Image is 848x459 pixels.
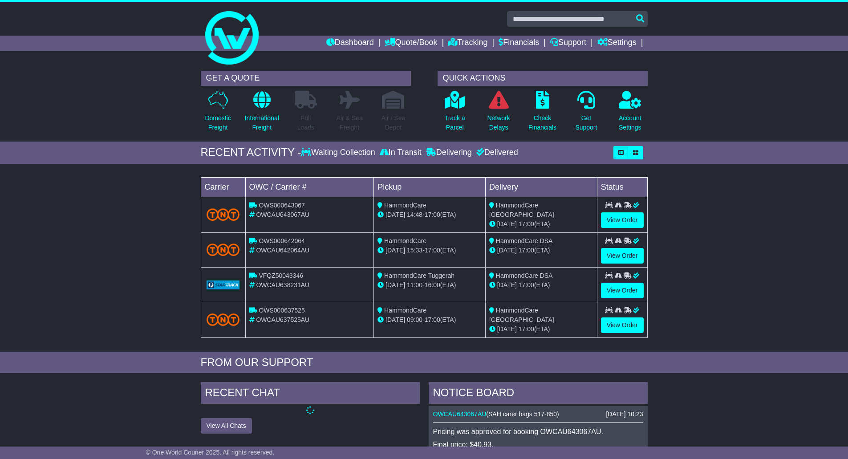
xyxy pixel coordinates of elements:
button: View All Chats [201,418,252,434]
p: Account Settings [619,114,641,132]
span: OWCAU642064AU [256,247,309,254]
a: Quote/Book [385,36,437,51]
span: [DATE] [385,247,405,254]
span: [DATE] [385,211,405,218]
span: © One World Courier 2025. All rights reserved. [146,449,275,456]
td: OWC / Carrier # [245,177,374,197]
div: (ETA) [489,325,593,334]
p: Air / Sea Depot [381,114,406,132]
div: GET A QUOTE [201,71,411,86]
p: Air & Sea Freight [337,114,363,132]
div: FROM OUR SUPPORT [201,356,648,369]
div: (ETA) [489,219,593,229]
a: GetSupport [575,90,597,137]
a: Dashboard [326,36,374,51]
span: OWCAU638231AU [256,281,309,288]
p: Network Delays [487,114,510,132]
span: 17:00 [425,247,440,254]
span: HammondCare [384,237,426,244]
a: Track aParcel [444,90,466,137]
div: NOTICE BOARD [429,382,648,406]
img: TNT_Domestic.png [207,313,240,325]
span: [DATE] [497,281,517,288]
p: International Freight [245,114,279,132]
div: RECENT ACTIVITY - [201,146,301,159]
img: TNT_Domestic.png [207,244,240,256]
p: Full Loads [295,114,317,132]
span: OWS000643067 [259,202,305,209]
span: 11:00 [407,281,422,288]
img: GetCarrierServiceLogo [207,280,240,289]
span: [DATE] [385,281,405,288]
div: - (ETA) [377,246,482,255]
span: 14:48 [407,211,422,218]
div: RECENT CHAT [201,382,420,406]
span: 17:00 [519,247,534,254]
div: Delivered [474,148,518,158]
td: Pickup [374,177,486,197]
p: Pricing was approved for booking OWCAU643067AU. [433,427,643,436]
a: View Order [601,283,644,298]
span: [DATE] [497,325,517,333]
div: Delivering [424,148,474,158]
span: SAH carer bags 517-850 [488,410,557,418]
a: DomesticFreight [204,90,231,137]
a: Tracking [448,36,487,51]
a: CheckFinancials [528,90,557,137]
a: Financials [499,36,539,51]
img: TNT_Domestic.png [207,208,240,220]
a: AccountSettings [618,90,642,137]
span: HammondCare DSA [496,272,553,279]
a: Support [550,36,586,51]
a: View Order [601,248,644,264]
p: Track a Parcel [445,114,465,132]
div: Waiting Collection [301,148,377,158]
span: 17:00 [425,316,440,323]
div: (ETA) [489,280,593,290]
span: OWCAU637525AU [256,316,309,323]
a: Settings [597,36,637,51]
div: QUICK ACTIONS [438,71,648,86]
p: Check Financials [528,114,556,132]
div: - (ETA) [377,280,482,290]
div: - (ETA) [377,210,482,219]
span: OWCAU643067AU [256,211,309,218]
span: 15:33 [407,247,422,254]
span: 17:00 [519,325,534,333]
td: Delivery [485,177,597,197]
span: VFQZ50043346 [259,272,303,279]
div: - (ETA) [377,315,482,325]
td: Carrier [201,177,245,197]
span: 16:00 [425,281,440,288]
a: InternationalFreight [244,90,280,137]
p: Final price: $40.93. [433,440,643,449]
div: ( ) [433,410,643,418]
span: 17:00 [519,220,534,227]
a: View Order [601,212,644,228]
a: View Order [601,317,644,333]
div: [DATE] 10:23 [606,410,643,418]
span: HammondCare [384,202,426,209]
div: In Transit [377,148,424,158]
p: Domestic Freight [205,114,231,132]
span: 17:00 [425,211,440,218]
span: 09:00 [407,316,422,323]
span: [DATE] [497,247,517,254]
span: HammondCare [GEOGRAPHIC_DATA] [489,307,554,323]
span: OWS000637525 [259,307,305,314]
span: OWS000642064 [259,237,305,244]
span: 17:00 [519,281,534,288]
span: HammondCare [384,307,426,314]
span: [DATE] [385,316,405,323]
span: HammondCare [GEOGRAPHIC_DATA] [489,202,554,218]
a: NetworkDelays [487,90,510,137]
span: [DATE] [497,220,517,227]
td: Status [597,177,647,197]
span: HammondCare DSA [496,237,553,244]
span: HammondCare Tuggerah [384,272,454,279]
p: Get Support [575,114,597,132]
a: OWCAU643067AU [433,410,487,418]
div: (ETA) [489,246,593,255]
